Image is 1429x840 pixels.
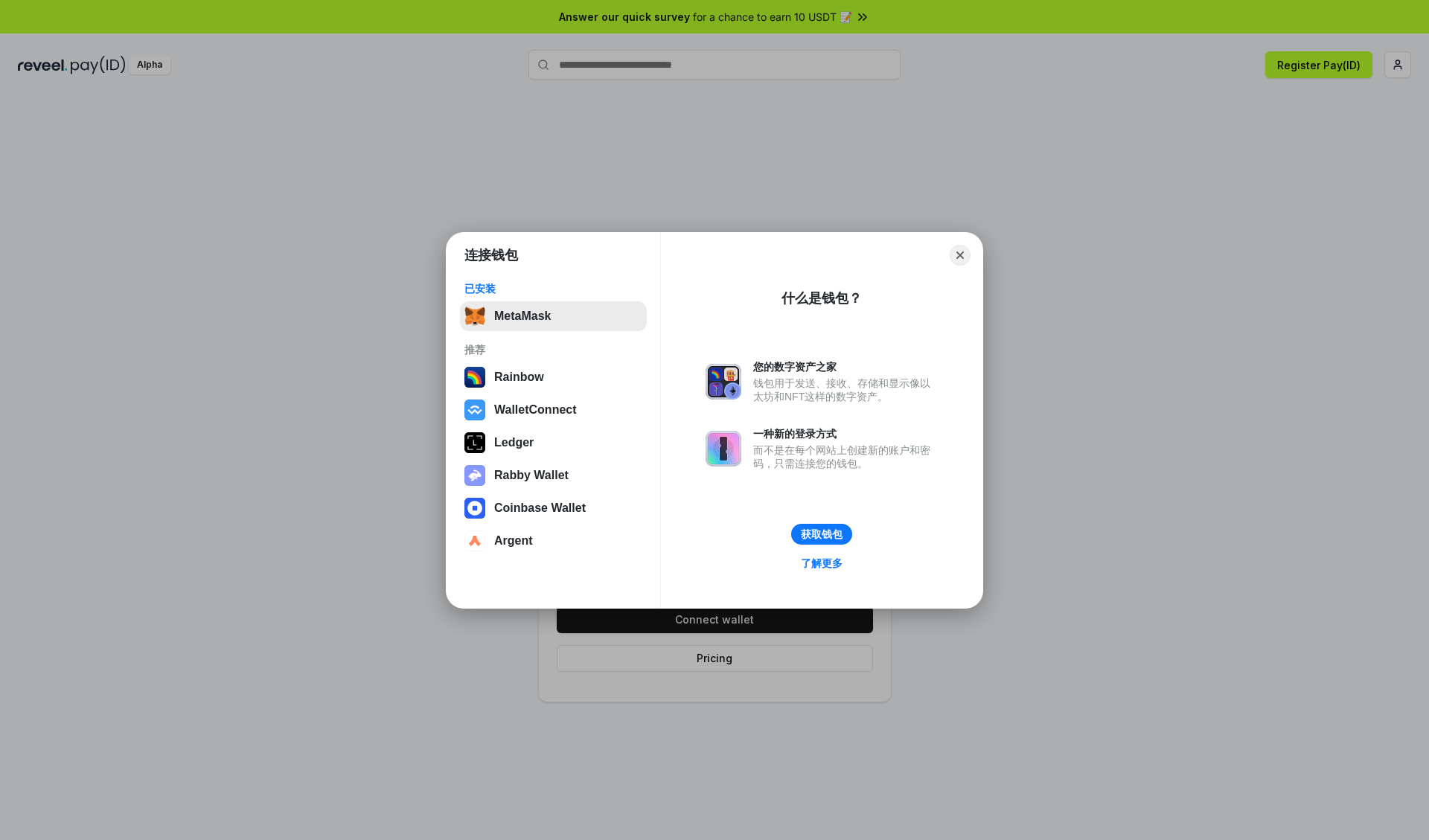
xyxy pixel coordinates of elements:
[460,493,647,523] button: Coinbase Wallet
[494,403,577,417] div: WalletConnect
[464,306,485,327] img: svg+xml,%3Csvg%20fill%3D%22none%22%20height%3D%2233%22%20viewBox%3D%220%200%2035%2033%22%20width%...
[801,557,843,570] div: 了解更多
[494,371,544,384] div: Rainbow
[494,534,533,548] div: Argent
[801,528,843,541] div: 获取钱包
[781,289,862,307] div: 什么是钱包？
[464,246,518,264] h1: 连接钱包
[460,301,647,331] button: MetaMask
[753,443,938,470] div: 而不是在每个网站上创建新的账户和密码，只需连接您的钱包。
[791,524,852,545] button: 获取钱包
[464,400,485,420] img: svg+xml,%3Csvg%20width%3D%2228%22%20height%3D%2228%22%20viewBox%3D%220%200%2028%2028%22%20fill%3D...
[753,360,938,373] div: 您的数字资产之家
[460,428,647,458] button: Ledger
[494,501,586,515] div: Coinbase Wallet
[464,498,485,519] img: svg+xml,%3Csvg%20width%3D%2228%22%20height%3D%2228%22%20viewBox%3D%220%200%2028%2028%22%20fill%3D...
[464,465,485,486] img: svg+xml,%3Csvg%20xmlns%3D%22http%3A%2F%2Fwww.w3.org%2F2000%2Fsvg%22%20fill%3D%22none%22%20viewBox...
[753,427,938,440] div: 一种新的登录方式
[464,282,642,295] div: 已安装
[464,432,485,453] img: svg+xml,%3Csvg%20xmlns%3D%22http%3A%2F%2Fwww.w3.org%2F2000%2Fsvg%22%20width%3D%2228%22%20height%3...
[464,343,642,356] div: 推荐
[706,431,741,467] img: svg+xml,%3Csvg%20xmlns%3D%22http%3A%2F%2Fwww.w3.org%2F2000%2Fsvg%22%20fill%3D%22none%22%20viewBox...
[753,376,938,403] div: 钱包用于发送、接收、存储和显示像以太坊和NFT这样的数字资产。
[706,364,741,400] img: svg+xml,%3Csvg%20xmlns%3D%22http%3A%2F%2Fwww.w3.org%2F2000%2Fsvg%22%20fill%3D%22none%22%20viewBox...
[792,554,851,573] a: 了解更多
[460,362,647,392] button: Rainbow
[464,367,485,388] img: svg+xml,%3Csvg%20width%3D%22120%22%20height%3D%22120%22%20viewBox%3D%220%200%20120%20120%22%20fil...
[460,526,647,556] button: Argent
[464,530,485,551] img: svg+xml,%3Csvg%20width%3D%2228%22%20height%3D%2228%22%20viewBox%3D%220%200%2028%2028%22%20fill%3D...
[494,310,551,323] div: MetaMask
[950,245,971,266] button: Close
[494,436,534,449] div: Ledger
[460,395,647,425] button: WalletConnect
[460,461,647,490] button: Rabby Wallet
[494,469,569,482] div: Rabby Wallet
